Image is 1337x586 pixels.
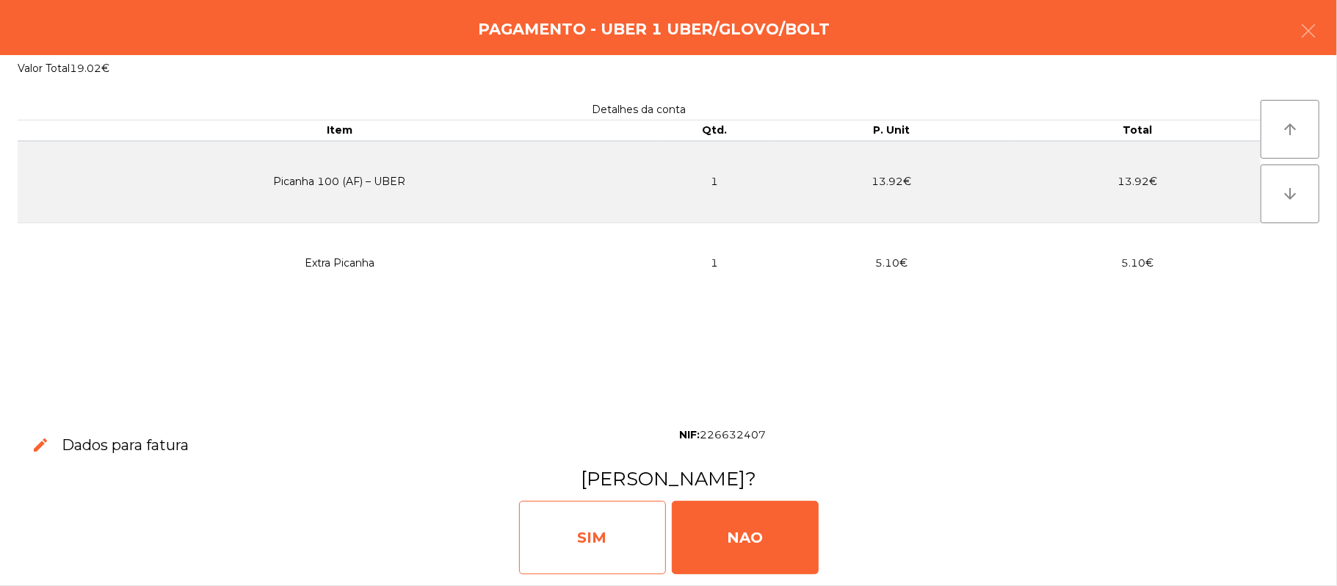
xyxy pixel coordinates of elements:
div: SIM [519,501,666,574]
td: 13.92€ [769,141,1015,223]
span: NIF: [680,428,700,441]
div: NAO [672,501,819,574]
td: 1 [662,141,769,223]
span: Valor Total [18,62,70,75]
th: Qtd. [662,120,769,141]
i: arrow_downward [1281,185,1299,203]
td: Extra Picanha [18,223,662,303]
td: 1 [662,223,769,303]
button: edit [20,424,62,466]
h4: Pagamento - UBER 1 UBER/GLOVO/BOLT [478,18,830,40]
button: arrow_upward [1261,100,1319,159]
span: edit [32,436,49,454]
span: 226632407 [700,428,767,441]
td: 13.92€ [1015,141,1261,223]
th: Total [1015,120,1261,141]
h3: [PERSON_NAME]? [17,466,1320,492]
td: 5.10€ [1015,223,1261,303]
th: P. Unit [769,120,1015,141]
i: arrow_upward [1281,120,1299,138]
th: Item [18,120,662,141]
h3: Dados para fatura [62,435,189,455]
span: Detalhes da conta [593,103,686,116]
span: 19.02€ [70,62,109,75]
td: 5.10€ [769,223,1015,303]
td: Picanha 100 (AF) – UBER [18,141,662,223]
button: arrow_downward [1261,164,1319,223]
